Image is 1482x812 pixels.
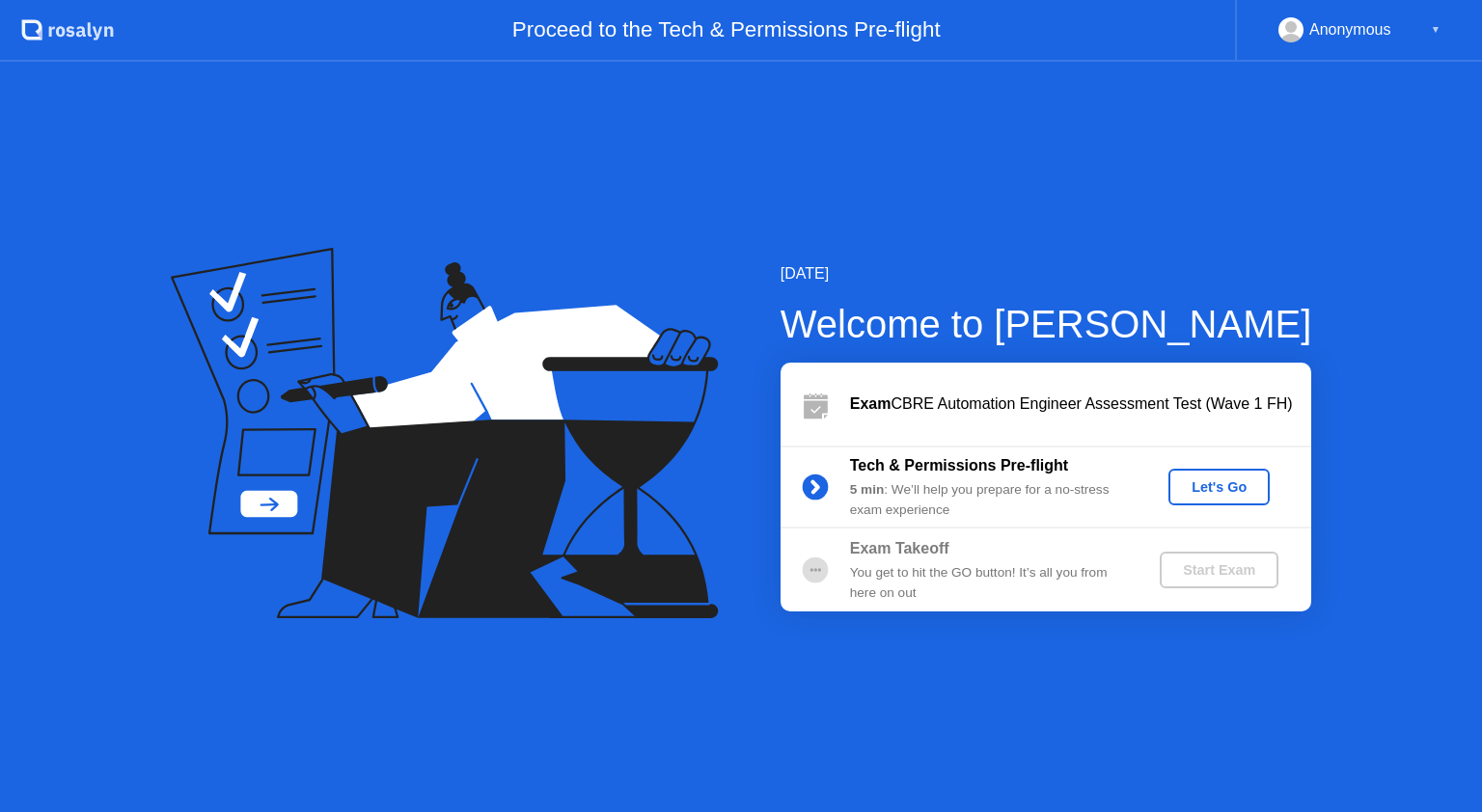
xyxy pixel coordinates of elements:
[1167,562,1271,578] div: Start Exam
[850,540,949,556] b: Exam Takeoff
[1168,469,1270,505] button: Let's Go
[1160,552,1278,588] button: Start Exam
[850,563,1128,603] div: You get to hit the GO button! It’s all you from here on out
[781,295,1312,353] div: Welcome to [PERSON_NAME]
[850,457,1068,474] b: Tech & Permissions Pre-flight
[1431,17,1441,42] div: ▼
[850,480,1128,520] div: : We’ll help you prepare for a no-stress exam experience
[1309,17,1391,42] div: Anonymous
[850,392,1311,416] div: CBRE Automation Engineer Assessment Test (Wave 1 FH)
[781,262,1312,285] div: [DATE]
[1176,479,1262,495] div: Let's Go
[850,482,885,497] b: 5 min
[850,395,892,412] b: Exam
